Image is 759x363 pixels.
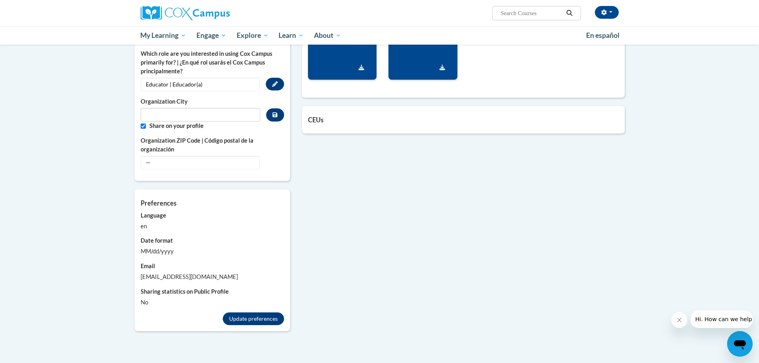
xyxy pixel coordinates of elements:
div: No [141,298,284,307]
h5: CEUs [308,116,619,124]
input: Search Courses [500,8,563,18]
div: en [141,222,284,231]
label: Sharing statistics on Public Profile [141,287,284,296]
iframe: Message from company [690,310,753,328]
label: Which role are you interested in using Cox Campus primarily for? | ¿En qué rol usarás el Cox Camp... [141,49,284,76]
span: Hi. How can we help? [5,6,65,12]
a: Explore [231,26,274,45]
span: En español [586,31,620,39]
iframe: Close message [671,312,687,328]
span: Learn [278,31,304,40]
a: My Learning [135,26,192,45]
div: MM/dd/yyyy [141,247,284,256]
a: Learn [273,26,309,45]
iframe: Button to launch messaging window [727,331,753,357]
img: Cox Campus [141,6,230,20]
label: Organization ZIP Code | Código postal de la organización [141,136,284,154]
span: Explore [237,31,269,40]
button: Update preferences [223,312,284,325]
span: — [141,156,260,169]
input: Metadata input [141,108,261,122]
button: Account Settings [595,6,619,19]
label: Share on your profile [149,122,284,130]
a: Download Certificate [352,61,371,74]
a: En español [581,27,625,44]
label: Language [141,211,284,220]
span: About [314,31,341,40]
span: My Learning [140,31,186,40]
a: About [309,26,346,45]
a: Download Certificate [433,61,451,74]
span: Engage [196,31,226,40]
button: Search [563,8,575,18]
a: Engage [191,26,231,45]
h5: Preferences [141,199,284,207]
div: Main menu [129,26,631,45]
label: Date format [141,236,284,245]
label: Email [141,262,284,271]
div: [EMAIL_ADDRESS][DOMAIN_NAME] [141,273,284,281]
span: Educator | Educador(a) [141,78,260,91]
label: Organization City [141,97,261,106]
